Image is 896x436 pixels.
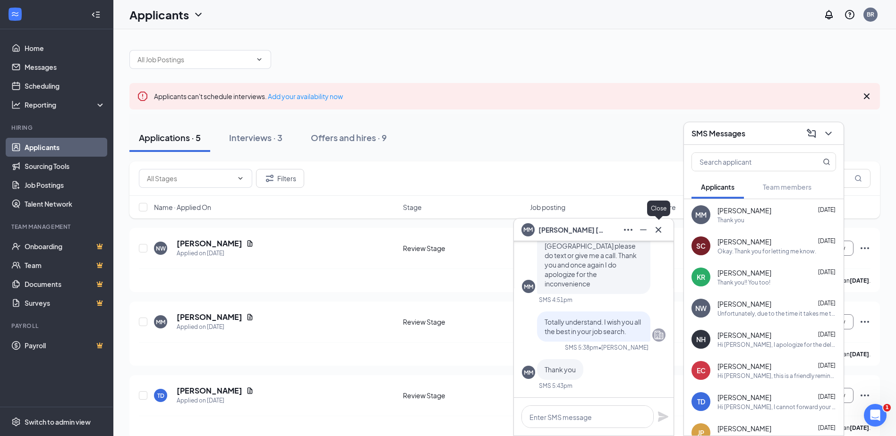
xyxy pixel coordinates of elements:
svg: Plane [657,411,669,422]
a: Job Postings [25,176,105,194]
div: Hi [PERSON_NAME], this is a friendly reminder. Your meeting with Ace Hardware for Retail Cashier ... [717,372,836,380]
button: Ellipses [621,222,636,237]
span: Stage [403,202,422,212]
svg: Document [246,240,254,247]
span: Name · Applied On [154,202,211,212]
span: Thank you [545,365,576,374]
div: Review Stage [403,317,524,327]
iframe: Intercom live chat [864,404,887,427]
svg: WorkstreamLogo [10,9,20,19]
svg: ChevronDown [237,175,244,182]
svg: Ellipses [859,243,870,254]
a: Scheduling [25,76,105,95]
div: KR [697,272,705,282]
span: [DATE] [818,268,836,276]
span: [PERSON_NAME] [717,393,771,402]
svg: ComposeMessage [806,128,817,139]
span: • [PERSON_NAME] [598,344,649,352]
span: Applicants can't schedule interviews. [154,92,343,101]
input: All Job Postings [137,54,252,65]
button: ChevronDown [821,126,836,141]
div: Close [647,201,670,216]
div: Interviews · 3 [229,132,282,143]
div: MM [524,283,533,291]
svg: Company [653,329,665,341]
span: [PERSON_NAME] [717,237,771,246]
div: SMS 5:43pm [539,382,572,390]
a: OnboardingCrown [25,237,105,256]
svg: Cross [861,91,872,102]
h3: SMS Messages [691,128,745,139]
a: TeamCrown [25,256,105,275]
a: PayrollCrown [25,336,105,355]
svg: Ellipses [859,316,870,327]
span: [DATE] [818,362,836,369]
svg: Settings [11,417,21,427]
div: MM [695,210,707,219]
button: Cross [651,222,666,237]
div: Unfortunately, due to the time it takes me to get home from school, I won't be available till 4:3... [717,310,836,318]
input: All Stages [147,173,233,184]
div: SC [696,241,706,251]
span: [DATE] [818,424,836,431]
svg: Document [246,387,254,394]
svg: ChevronDown [193,9,204,20]
svg: MagnifyingGlass [854,175,862,182]
div: SMS 5:38pm [565,344,598,352]
div: Applied on [DATE] [177,322,254,332]
span: Team members [763,183,811,191]
a: DocumentsCrown [25,275,105,293]
b: [DATE] [850,277,869,284]
div: Applications · 5 [139,132,201,143]
svg: QuestionInfo [844,9,855,20]
div: Thank you [717,216,744,224]
svg: Document [246,313,254,321]
div: Hi [PERSON_NAME], I apologize for the delay! Are you available to connect [DATE][DATE] 2pm? Thank... [717,341,836,349]
svg: Notifications [823,9,835,20]
span: [DATE] [818,393,836,400]
svg: Ellipses [859,390,870,401]
span: [PERSON_NAME] [717,299,771,309]
svg: Minimize [638,224,649,235]
h1: Applicants [129,7,189,23]
div: MM [524,369,533,377]
div: TD [157,392,164,400]
div: BR [867,10,874,18]
div: Thank you!! You too! [717,278,770,286]
span: [PERSON_NAME] [717,361,771,371]
span: Totally understand. I wish you all the best in your job search. [545,318,641,335]
button: ComposeMessage [804,126,819,141]
div: Applied on [DATE] [177,249,254,258]
h5: [PERSON_NAME] [177,386,242,396]
svg: MagnifyingGlass [823,158,830,166]
span: [PERSON_NAME] [717,268,771,277]
div: Switch to admin view [25,417,91,427]
a: Talent Network [25,194,105,213]
a: Add your availability now [268,92,343,101]
div: TD [697,397,705,406]
span: 1 [883,404,891,411]
div: NH [696,335,706,344]
b: [DATE] [850,424,869,431]
div: NW [156,244,166,252]
h5: [PERSON_NAME] [177,238,242,249]
span: [PERSON_NAME] [717,330,771,340]
span: [DATE] [818,206,836,213]
span: Job posting [530,202,565,212]
button: Minimize [636,222,651,237]
button: Filter Filters [256,169,304,188]
div: EC [697,366,706,375]
span: [DATE] [818,300,836,307]
div: SMS 4:51pm [539,296,572,304]
span: Applicants [701,183,734,191]
h5: [PERSON_NAME] [177,312,242,322]
svg: ChevronDown [256,56,263,63]
div: Hi [PERSON_NAME], I cannot forward your application to a different location. You will need to app... [717,403,836,411]
div: Review Stage [403,391,524,400]
div: Hiring [11,124,103,132]
a: Home [25,39,105,58]
span: [DATE] [818,331,836,338]
a: Messages [25,58,105,76]
svg: Cross [653,224,664,235]
div: Team Management [11,223,103,231]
